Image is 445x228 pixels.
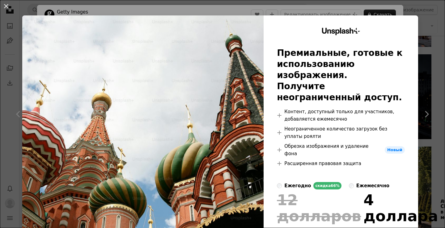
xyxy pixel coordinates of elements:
font: Неограниченное количество загрузок без уплаты роялти [284,126,387,139]
font: 12 долларов [277,191,361,225]
input: ежегодноскидка66% [277,183,282,188]
font: Премиальные, готовые к использованию изображения. [277,48,402,80]
font: ежемесячно [356,183,389,189]
input: ежемесячно [349,183,354,188]
font: ежегодно [284,183,311,189]
font: Расширенная правовая защита [284,161,361,166]
font: Обрезка изображения и удаление фона [284,143,368,156]
font: скидка [315,184,331,188]
font: Контент, доступный только для участников, добавляется ежемесячно [284,109,394,122]
font: 4 доллара [363,191,438,225]
font: Новый [387,147,402,152]
font: Получите неограниченный доступ. [277,81,402,102]
font: 66% [331,184,340,188]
